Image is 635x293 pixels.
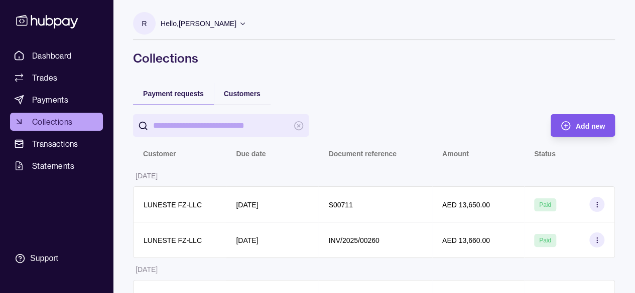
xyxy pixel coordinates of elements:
[10,135,103,153] a: Transactions
[144,236,202,244] p: LUNESTE FZ-LLC
[551,114,615,137] button: Add new
[534,150,556,158] p: Status
[442,201,490,209] p: AED 13,650.00
[161,18,236,29] p: Hello, [PERSON_NAME]
[10,157,103,175] a: Statements
[133,50,615,66] h1: Collections
[10,91,103,109] a: Payments
[32,50,72,62] span: Dashboard
[136,172,158,180] p: [DATE]
[30,253,58,264] div: Support
[32,116,72,128] span: Collections
[236,201,258,209] p: [DATE]
[153,114,289,137] input: search
[32,72,57,84] span: Trades
[32,138,78,150] span: Transactions
[10,47,103,65] a: Dashboard
[236,150,266,158] p: Due date
[143,150,176,158] p: Customer
[144,201,202,209] p: LUNESTE FZ-LLC
[10,248,103,269] a: Support
[136,265,158,273] p: [DATE]
[32,160,74,172] span: Statements
[236,236,258,244] p: [DATE]
[328,201,352,209] p: S00711
[143,90,204,98] span: Payment requests
[10,69,103,87] a: Trades
[539,237,551,244] span: Paid
[32,94,68,106] span: Payments
[328,236,379,244] p: INV/2025/00260
[442,236,490,244] p: AED 13,660.00
[442,150,469,158] p: Amount
[142,18,147,29] p: R
[328,150,396,158] p: Document reference
[224,90,261,98] span: Customers
[10,113,103,131] a: Collections
[576,122,605,130] span: Add new
[539,201,551,208] span: Paid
